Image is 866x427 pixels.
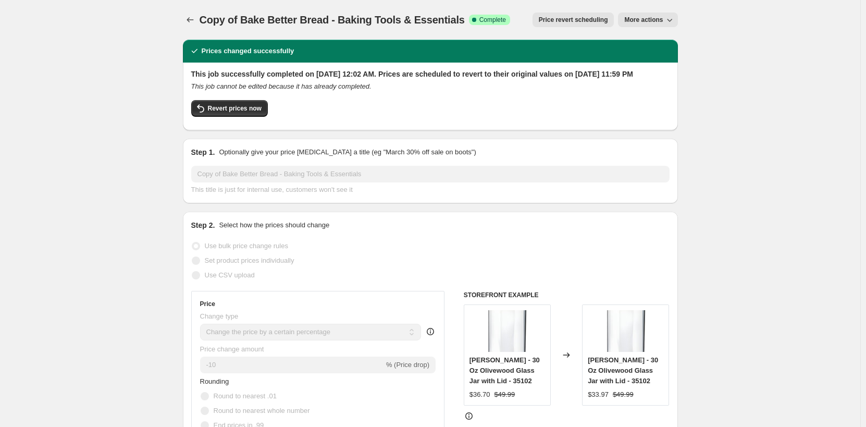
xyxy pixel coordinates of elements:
[200,14,465,26] span: Copy of Bake Better Bread - Baking Tools & Essentials
[200,357,384,373] input: -15
[191,147,215,157] h2: Step 1.
[200,300,215,308] h3: Price
[588,356,658,385] span: [PERSON_NAME] - 30 Oz Olivewood Glass Jar with Lid - 35102
[214,392,277,400] span: Round to nearest .01
[539,16,608,24] span: Price revert scheduling
[191,220,215,230] h2: Step 2.
[208,104,262,113] span: Revert prices now
[205,242,288,250] span: Use bulk price change rules
[219,147,476,157] p: Optionally give your price [MEDICAL_DATA] a title (eg "March 30% off sale on boots")
[205,257,294,264] span: Set product prices individually
[425,326,436,337] div: help
[200,312,239,320] span: Change type
[200,377,229,385] span: Rounding
[479,16,506,24] span: Complete
[464,291,670,299] h6: STOREFRONT EXAMPLE
[200,345,264,353] span: Price change amount
[191,166,670,182] input: 30% off holiday sale
[214,407,310,414] span: Round to nearest whole number
[486,310,528,352] img: Berard-30-Oz-Olivewood-Glass-Jar-with-Lid-35102_80x.jpg
[191,82,372,90] i: This job cannot be edited because it has already completed.
[494,389,515,400] strike: $49.99
[205,271,255,279] span: Use CSV upload
[183,13,197,27] button: Price change jobs
[588,389,609,400] div: $33.97
[469,389,490,400] div: $36.70
[191,100,268,117] button: Revert prices now
[624,16,663,24] span: More actions
[202,46,294,56] h2: Prices changed successfully
[613,389,634,400] strike: $49.99
[533,13,614,27] button: Price revert scheduling
[469,356,540,385] span: [PERSON_NAME] - 30 Oz Olivewood Glass Jar with Lid - 35102
[618,13,677,27] button: More actions
[191,186,353,193] span: This title is just for internal use, customers won't see it
[219,220,329,230] p: Select how the prices should change
[191,69,670,79] h2: This job successfully completed on [DATE] 12:02 AM. Prices are scheduled to revert to their origi...
[386,361,429,369] span: % (Price drop)
[605,310,647,352] img: Berard-30-Oz-Olivewood-Glass-Jar-with-Lid-35102_80x.jpg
